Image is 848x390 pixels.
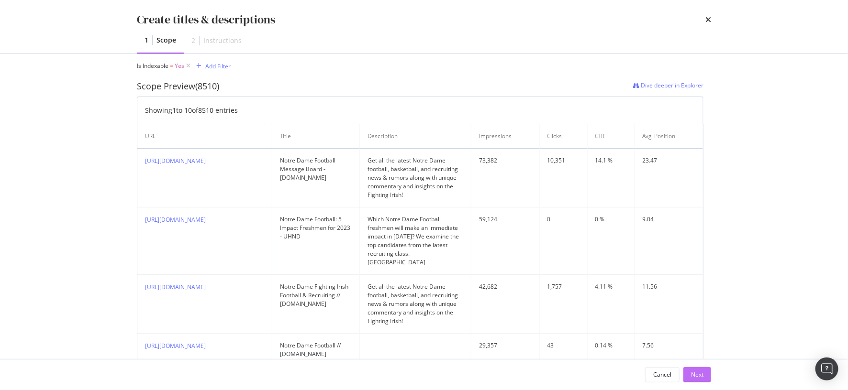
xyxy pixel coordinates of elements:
div: Which Notre Dame Football freshmen will make an immediate impact in [DATE]? We examine the top ca... [368,215,463,267]
a: [URL][DOMAIN_NAME] [145,216,206,224]
span: = [170,62,173,70]
div: 23.47 [643,156,696,165]
div: Add Filter [205,62,231,70]
div: 2 [191,36,195,45]
span: Yes [175,59,184,73]
div: 9.04 [643,215,696,224]
div: Showing 1 to 10 of 8510 entries [145,106,238,115]
th: CTR [588,124,635,149]
div: Scope [156,35,176,45]
div: 59,124 [479,215,531,224]
div: Notre Dame Football Message Board - [DOMAIN_NAME] [280,156,352,182]
div: 0.14 % [595,341,627,350]
div: Get all the latest Notre Dame football, basketball, and recruiting news & rumors along with uniqu... [368,156,463,199]
div: Instructions [203,36,242,45]
th: Impressions [471,124,539,149]
th: Clicks [540,124,588,149]
div: Open Intercom Messenger [815,357,838,380]
div: Notre Dame Fighting Irish Football & Recruiting // [DOMAIN_NAME] [280,282,352,308]
div: Scope Preview (8510) [137,80,219,93]
button: Next [683,367,711,382]
div: 11.56 [643,282,696,291]
span: Dive deeper in Explorer [641,81,703,89]
button: Cancel [645,367,680,382]
div: 4.11 % [595,282,627,291]
a: [URL][DOMAIN_NAME] [145,157,206,165]
div: Cancel [653,370,671,379]
div: Next [691,370,703,379]
div: Get all the latest Notre Dame football, basketball, and recruiting news & rumors along with uniqu... [368,282,463,325]
div: Notre Dame Football // [DOMAIN_NAME] [280,341,352,358]
th: Avg. Position [635,124,703,149]
div: 42,682 [479,282,531,291]
div: 1,757 [547,282,580,291]
div: Create titles & descriptions [137,11,275,28]
div: 0 % [595,215,627,224]
th: URL [137,124,272,149]
a: Dive deeper in Explorer [633,80,703,93]
span: Is Indexable [137,62,168,70]
div: 73,382 [479,156,531,165]
div: 1 [145,35,148,45]
a: [URL][DOMAIN_NAME] [145,342,206,350]
div: 14.1 % [595,156,627,165]
a: [URL][DOMAIN_NAME] [145,283,206,291]
button: Add Filter [192,60,231,72]
div: times [705,11,711,28]
th: Title [272,124,360,149]
div: 0 [547,215,580,224]
th: Description [360,124,471,149]
div: 43 [547,341,580,350]
div: 29,357 [479,341,531,350]
div: 10,351 [547,156,580,165]
div: 7.56 [643,341,696,350]
div: Notre Dame Football: 5 Impact Freshmen for 2023 - UHND [280,215,352,241]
